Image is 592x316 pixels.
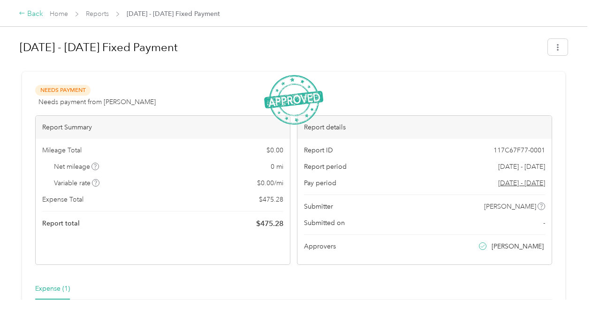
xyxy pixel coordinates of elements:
span: $ 0.00 / mi [257,178,283,188]
span: Report period [304,162,347,172]
span: Variable rate [54,178,100,188]
span: Submitted on [304,218,345,228]
span: Needs payment from [PERSON_NAME] [38,97,156,107]
span: Go to pay period [498,178,545,188]
span: Needs Payment [35,85,91,96]
iframe: Everlance-gr Chat Button Frame [539,263,592,316]
span: Expense Total [42,195,83,204]
span: 117C67F77-0001 [493,145,545,155]
span: [DATE] - [DATE] [498,162,545,172]
span: Mileage Total [42,145,82,155]
div: Report Summary [36,116,290,139]
span: Approvers [304,241,336,251]
span: Net mileage [54,162,99,172]
span: [DATE] - [DATE] Fixed Payment [127,9,220,19]
h1: Sep 1 - 30, 2025 Fixed Payment [20,36,541,59]
span: 0 mi [271,162,283,172]
span: Pay period [304,178,336,188]
span: $ 0.00 [266,145,283,155]
span: [PERSON_NAME] [492,241,544,251]
span: Report ID [304,145,333,155]
span: [PERSON_NAME] [484,202,536,211]
a: Home [50,10,68,18]
a: Reports [86,10,109,18]
span: - [543,218,545,228]
span: $ 475.28 [256,218,283,229]
div: Report details [297,116,552,139]
span: $ 475.28 [259,195,283,204]
span: Submitter [304,202,333,211]
img: ApprovedStamp [264,75,323,125]
div: Back [19,8,43,20]
div: Expense (1) [35,284,70,294]
span: Report total [42,218,80,228]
